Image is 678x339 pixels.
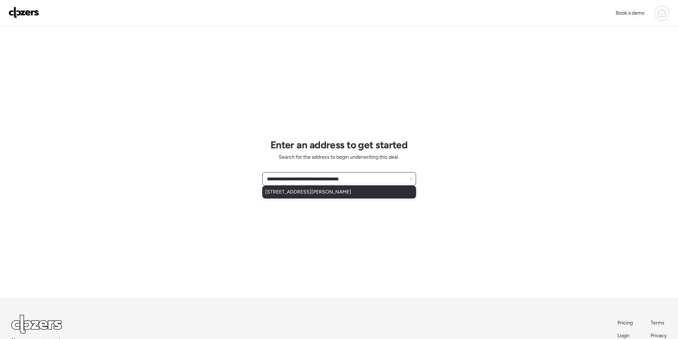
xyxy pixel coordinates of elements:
[270,139,408,151] h1: Enter an address to get started
[651,333,667,339] span: Privacy
[279,154,399,161] span: Search for the address to begin underwriting this deal.
[9,7,39,18] img: Logo
[265,189,351,196] span: [STREET_ADDRESS][PERSON_NAME]
[616,10,645,16] span: Book a demo
[617,333,630,339] span: Login
[617,320,633,326] span: Pricing
[651,319,667,327] a: Terms
[617,319,634,327] a: Pricing
[11,315,62,334] img: Logo Light
[651,320,664,326] span: Terms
